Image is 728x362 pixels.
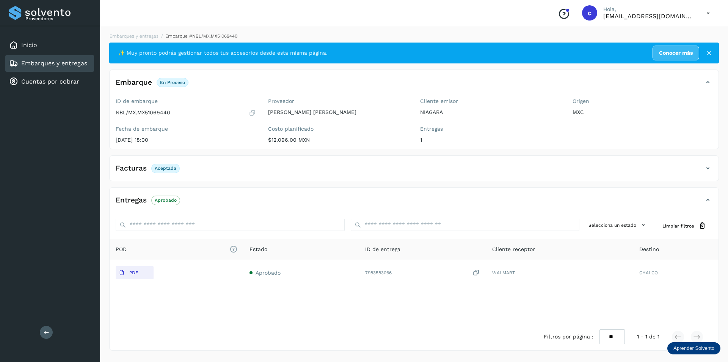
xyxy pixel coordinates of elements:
[653,46,699,60] a: Conocer más
[673,345,714,351] p: Aprender Solvento
[637,333,659,341] span: 1 - 1 de 1
[268,109,408,115] p: [PERSON_NAME] [PERSON_NAME]
[420,98,560,104] label: Cliente emisor
[667,342,720,354] div: Aprender Solvento
[585,219,650,231] button: Selecciona un estado
[492,245,535,253] span: Cliente receptor
[116,196,147,205] h4: Entregas
[110,76,719,95] div: EmbarqueEn proceso
[155,166,176,171] p: Aceptada
[21,41,37,49] a: Inicio
[639,245,659,253] span: Destino
[662,223,694,229] span: Limpiar filtros
[160,80,185,85] p: En proceso
[365,245,400,253] span: ID de entrega
[155,198,177,203] p: Aprobado
[5,37,94,54] div: Inicio
[21,60,87,67] a: Embarques y entregas
[633,260,719,285] td: CHALCO
[249,245,267,253] span: Estado
[116,109,170,116] p: NBL/MX.MX51069440
[110,194,719,213] div: EntregasAprobado
[544,333,593,341] span: Filtros por página :
[129,270,138,275] p: PDF
[116,245,237,253] span: POD
[5,73,94,90] div: Cuentas por cobrar
[110,162,719,181] div: FacturasAceptada
[573,98,713,104] label: Origen
[116,98,256,104] label: ID de embarque
[116,164,147,173] h4: Facturas
[656,219,712,233] button: Limpiar filtros
[268,137,408,143] p: $12,096.00 MXN
[256,270,281,276] span: Aprobado
[603,13,694,20] p: carlosvazqueztgc@gmail.com
[268,98,408,104] label: Proveedor
[21,78,79,85] a: Cuentas por cobrar
[365,269,480,277] div: 7983583066
[603,6,694,13] p: Hola,
[420,109,560,115] p: NIAGARA
[573,109,713,115] p: MXC
[268,126,408,132] label: Costo planificado
[116,266,154,279] button: PDF
[165,33,237,39] span: Embarque #NBL/MX.MX51069440
[116,78,152,87] h4: Embarque
[116,137,256,143] p: [DATE] 18:00
[118,49,328,57] span: ✨ Muy pronto podrás gestionar todos tus accesorios desde esta misma página.
[420,126,560,132] label: Entregas
[25,16,91,21] p: Proveedores
[5,55,94,72] div: Embarques y entregas
[109,33,719,40] nav: breadcrumb
[116,126,256,132] label: Fecha de embarque
[420,137,560,143] p: 1
[110,33,158,39] a: Embarques y entregas
[486,260,633,285] td: WALMART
